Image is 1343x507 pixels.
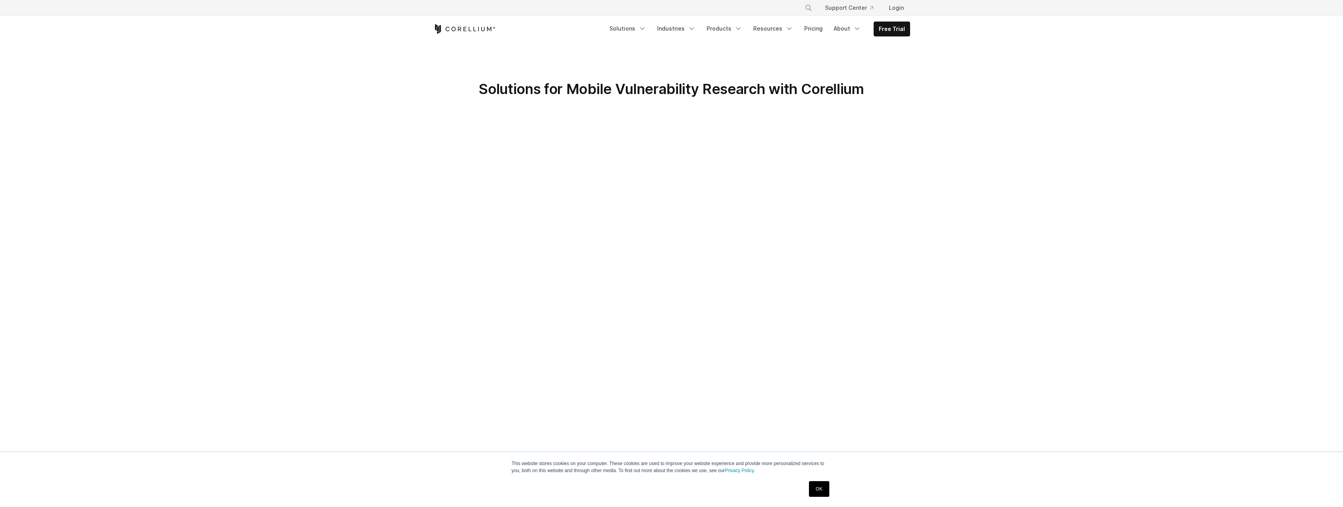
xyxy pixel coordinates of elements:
a: Resources [749,22,798,36]
a: Login [883,1,910,15]
div: Navigation Menu [795,1,910,15]
button: Search [801,1,816,15]
div: Navigation Menu [605,22,910,36]
a: Industries [652,22,700,36]
a: About [829,22,866,36]
a: Support Center [819,1,880,15]
a: Products [702,22,747,36]
a: Pricing [800,22,827,36]
a: OK [809,481,829,497]
a: Solutions [605,22,651,36]
p: This website stores cookies on your computer. These cookies are used to improve your website expe... [512,460,832,474]
a: Privacy Policy. [725,468,755,473]
a: Free Trial [874,22,910,36]
span: Solutions for Mobile Vulnerability Research with Corellium [479,80,864,98]
a: Corellium Home [433,24,496,34]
